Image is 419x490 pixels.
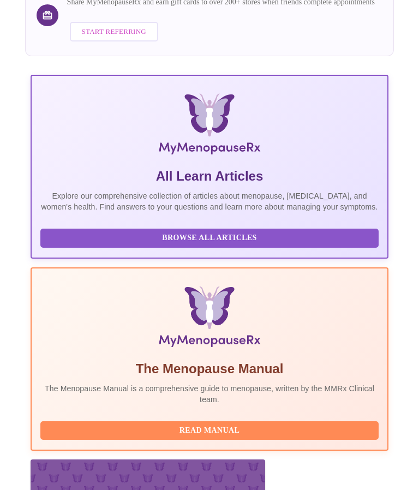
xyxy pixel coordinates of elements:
[94,93,325,159] img: MyMenopauseRx Logo
[40,421,379,440] button: Read Manual
[40,425,382,434] a: Read Manual
[40,383,379,405] p: The Menopause Manual is a comprehensive guide to menopause, written by the MMRx Clinical team.
[40,360,379,378] h5: The Menopause Manual
[82,26,146,38] span: Start Referring
[70,22,158,42] button: Start Referring
[67,16,161,47] a: Start Referring
[51,424,368,438] span: Read Manual
[40,232,382,242] a: Browse All Articles
[40,229,379,248] button: Browse All Articles
[40,168,379,185] h5: All Learn Articles
[40,190,379,212] p: Explore our comprehensive collection of articles about menopause, [MEDICAL_DATA], and women's hea...
[51,231,368,245] span: Browse All Articles
[94,286,325,351] img: Menopause Manual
